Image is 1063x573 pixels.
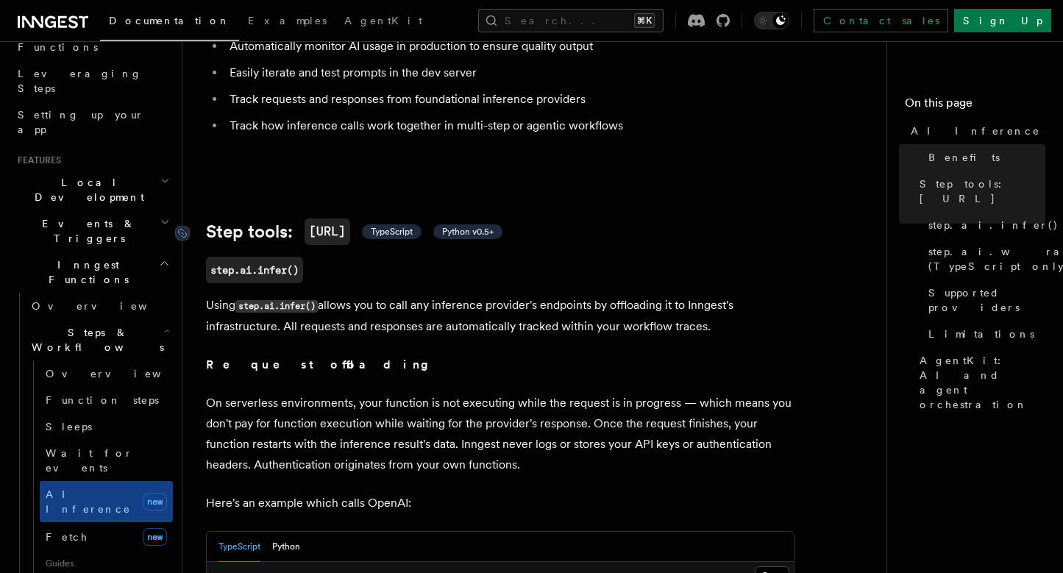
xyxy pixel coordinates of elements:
span: Python v0.5+ [442,226,494,238]
a: Contact sales [814,9,948,32]
span: Sleeps [46,421,92,433]
a: Limitations [922,321,1045,347]
a: Supported providers [922,280,1045,321]
p: Using allows you to call any inference provider's endpoints by offloading it to Inngest's infrast... [206,295,794,337]
a: Leveraging Steps [12,60,173,102]
button: Events & Triggers [12,210,173,252]
button: Steps & Workflows [26,319,173,360]
code: step.ai.infer() [235,300,318,313]
span: AI Inference [46,488,131,515]
span: Leveraging Steps [18,68,142,94]
span: new [143,528,167,546]
a: step.ai.wrap() (TypeScript only) [922,238,1045,280]
span: Step tools: [URL] [920,177,1045,206]
a: AgentKit: AI and agent orchestration [914,347,1045,418]
span: Benefits [928,150,1000,165]
span: Setting up your app [18,109,144,135]
p: Here's an example which calls OpenAI: [206,493,794,513]
a: Fetchnew [40,522,173,552]
span: Fetch [46,531,88,543]
a: AI Inferencenew [40,481,173,522]
span: Overview [32,300,183,312]
p: On serverless environments, your function is not executing while the request is in progress — whi... [206,393,794,475]
a: Overview [40,360,173,387]
button: Inngest Functions [12,252,173,293]
span: Supported providers [928,285,1045,315]
span: Local Development [12,175,160,204]
span: Examples [248,15,327,26]
button: Python [272,532,300,562]
a: step.ai.infer() [922,212,1045,238]
button: Search...⌘K [478,9,664,32]
span: Inngest Functions [12,257,159,287]
span: Events & Triggers [12,216,160,246]
button: Local Development [12,169,173,210]
a: Function steps [40,387,173,413]
a: step.ai.infer() [206,257,303,283]
span: new [143,493,167,510]
h4: On this page [905,94,1045,118]
strong: Request offloading [206,357,439,371]
li: Automatically monitor AI usage in production to ensure quality output [225,36,794,57]
li: Track requests and responses from foundational inference providers [225,89,794,110]
span: Steps & Workflows [26,325,164,355]
span: step.ai.infer() [928,218,1059,232]
li: Easily iterate and test prompts in the dev server [225,63,794,83]
span: Features [12,154,61,166]
span: Overview [46,368,197,380]
kbd: ⌘K [634,13,655,28]
a: Sign Up [954,9,1051,32]
code: [URL] [305,218,350,245]
a: Wait for events [40,440,173,481]
span: Function steps [46,394,159,406]
button: Toggle dark mode [754,12,789,29]
button: TypeScript [218,532,260,562]
a: Step tools:[URL] TypeScript Python v0.5+ [206,218,502,245]
li: Track how inference calls work together in multi-step or agentic workflows [225,115,794,136]
a: Setting up your app [12,102,173,143]
a: AI Inference [905,118,1045,144]
span: AgentKit: AI and agent orchestration [920,353,1045,412]
span: Wait for events [46,447,133,474]
span: TypeScript [371,226,413,238]
span: AI Inference [911,124,1040,138]
a: Documentation [100,4,239,41]
a: Overview [26,293,173,319]
a: Step tools: [URL] [914,171,1045,212]
a: AgentKit [335,4,431,40]
span: Documentation [109,15,230,26]
span: AgentKit [344,15,422,26]
a: Examples [239,4,335,40]
a: Benefits [922,144,1045,171]
a: Sleeps [40,413,173,440]
span: Limitations [928,327,1034,341]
